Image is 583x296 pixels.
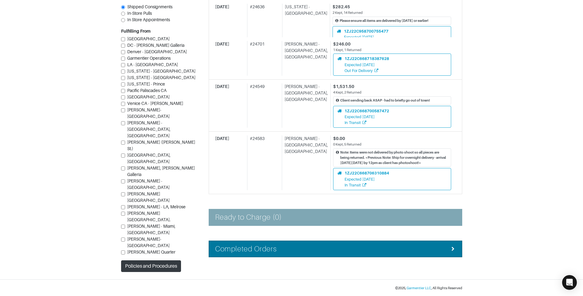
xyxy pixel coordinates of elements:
[247,4,280,48] div: # 24636
[127,101,183,106] span: Venice CA - [PERSON_NAME]
[247,83,279,128] div: # 24549
[127,224,175,235] span: [PERSON_NAME] - Miami, [GEOGRAPHIC_DATA]
[345,120,389,126] div: In Transit
[121,70,125,74] input: [US_STATE] - [GEOGRAPHIC_DATA]
[247,135,279,190] div: # 24583
[282,135,328,190] div: [PERSON_NAME] - [GEOGRAPHIC_DATA], [GEOGRAPHIC_DATA]
[333,47,451,53] div: 1 Kept, 1 Returned
[121,205,125,209] input: [PERSON_NAME] - LA, Melrose
[344,34,388,40] div: Expected [DATE]
[215,136,229,141] span: [DATE]
[121,44,125,48] input: DC - [PERSON_NAME] Galleria
[127,43,184,48] span: DC - [PERSON_NAME] Galleria
[340,98,430,103] div: Client sending back ASAP - had to briefly go out of town!
[121,63,125,67] input: LA - [GEOGRAPHIC_DATA]
[345,62,389,68] div: Expected [DATE]
[127,17,170,22] span: In Store Appointments
[127,4,172,9] span: Shipped Consignments
[121,28,151,34] label: Fulfilling From
[121,50,125,54] input: Denver - [GEOGRAPHIC_DATA]
[333,54,451,76] a: 1ZJ22C668718387628Expected [DATE]Out For Delivery
[121,250,125,254] input: [PERSON_NAME] Quarter
[215,42,229,46] span: [DATE]
[121,179,125,183] input: [PERSON_NAME] - [GEOGRAPHIC_DATA]
[215,84,229,89] span: [DATE]
[344,28,388,34] div: 1ZJ22C958700755477
[121,225,125,229] input: [PERSON_NAME] - Miami, [GEOGRAPHIC_DATA]
[127,107,170,119] span: [PERSON_NAME]-[GEOGRAPHIC_DATA]
[127,211,171,222] span: [PERSON_NAME][GEOGRAPHIC_DATA].
[127,49,187,54] span: Denver - [GEOGRAPHIC_DATA]
[121,5,125,9] input: Shipped Consignments
[127,56,171,61] span: Garmentier Operations
[333,142,451,147] div: 0 Kept, 5 Returned
[282,83,328,128] div: [PERSON_NAME] - [GEOGRAPHIC_DATA], [GEOGRAPHIC_DATA]
[282,41,328,76] div: [PERSON_NAME] - [GEOGRAPHIC_DATA], [GEOGRAPHIC_DATA]
[215,4,229,9] span: [DATE]
[121,121,125,125] input: [PERSON_NAME] - [GEOGRAPHIC_DATA], [GEOGRAPHIC_DATA]
[333,83,451,90] div: $1,531.50
[345,108,389,114] div: 1ZJ22C668700587472
[215,245,277,254] h4: Completed Orders
[121,141,125,145] input: [PERSON_NAME] ([PERSON_NAME] St.)
[127,69,195,74] span: [US_STATE] - [GEOGRAPHIC_DATA]
[345,114,389,120] div: Expected [DATE]
[333,41,451,47] div: $246.00
[127,237,170,248] span: [PERSON_NAME]- [GEOGRAPHIC_DATA]
[121,18,125,22] input: In Store Appointments
[127,36,170,41] span: [GEOGRAPHIC_DATA]
[127,94,170,99] span: [GEOGRAPHIC_DATA]
[127,153,171,164] span: [GEOGRAPHIC_DATA], [GEOGRAPHIC_DATA]
[121,192,125,196] input: [PERSON_NAME][GEOGRAPHIC_DATA]
[340,18,428,23] div: Please ensure all items are delivered by [DATE] or earlier!
[127,204,186,209] span: [PERSON_NAME] - LA, Melrose
[127,82,165,86] span: [US_STATE] - Prince
[127,140,195,151] span: [PERSON_NAME] ([PERSON_NAME] St.)
[121,95,125,99] input: [GEOGRAPHIC_DATA]
[121,108,125,112] input: [PERSON_NAME]-[GEOGRAPHIC_DATA]
[562,275,577,290] div: Open Intercom Messenger
[121,76,125,80] input: [US_STATE] - [GEOGRAPHIC_DATA]
[333,135,451,142] div: $0.00
[121,82,125,86] input: [US_STATE] - Prince
[127,88,167,93] span: Pacific Paliscades CA
[345,182,389,188] div: In Transit
[127,250,175,254] span: [PERSON_NAME] Quarter
[127,191,170,203] span: [PERSON_NAME][GEOGRAPHIC_DATA]
[340,150,448,165] div: Note: Items were not delivered by photo shoot so all pieces are being returned. *Previous Note: S...
[333,168,451,190] a: 1ZJ22C668706310884Expected [DATE]In Transit
[121,212,125,216] input: [PERSON_NAME][GEOGRAPHIC_DATA].
[127,178,170,190] span: [PERSON_NAME] - [GEOGRAPHIC_DATA]
[345,56,389,62] div: 1ZJ22C668718387628
[121,37,125,41] input: [GEOGRAPHIC_DATA]
[215,213,282,222] h4: Ready to Charge (0)
[127,62,178,67] span: LA - [GEOGRAPHIC_DATA]
[333,26,451,48] a: 1ZJ22C958700755477Expected [DATE]Out For Delivery
[121,238,125,242] input: [PERSON_NAME]- [GEOGRAPHIC_DATA]
[395,286,462,290] small: © 2025 , , All Rights Reserved
[127,120,171,138] span: [PERSON_NAME] - [GEOGRAPHIC_DATA], [GEOGRAPHIC_DATA]
[127,166,195,177] span: [PERSON_NAME], [PERSON_NAME] Galleria
[121,12,125,16] input: In-Store Pulls
[333,106,451,128] a: 1ZJ22C668700587472Expected [DATE]In Transit
[121,166,125,170] input: [PERSON_NAME], [PERSON_NAME] Galleria
[247,41,279,76] div: # 24701
[333,4,451,10] div: $282.45
[345,170,389,176] div: 1ZJ22C668706310884
[121,57,125,61] input: Garmentier Operations
[282,4,327,48] div: [US_STATE] - [GEOGRAPHIC_DATA]
[127,75,195,80] span: [US_STATE] - [GEOGRAPHIC_DATA]
[121,89,125,93] input: Pacific Paliscades CA
[345,68,389,74] div: Out For Delivery
[121,260,181,272] button: Policies and Procedures
[345,176,389,182] div: Expected [DATE]
[127,11,152,16] span: In-Store Pulls
[407,286,431,290] a: Garmentier LLC
[121,102,125,106] input: Venice CA - [PERSON_NAME]
[333,90,451,95] div: 4 Kept, 2 Returned
[121,154,125,158] input: [GEOGRAPHIC_DATA], [GEOGRAPHIC_DATA]
[333,10,451,15] div: 2 Kept, 14 Returned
